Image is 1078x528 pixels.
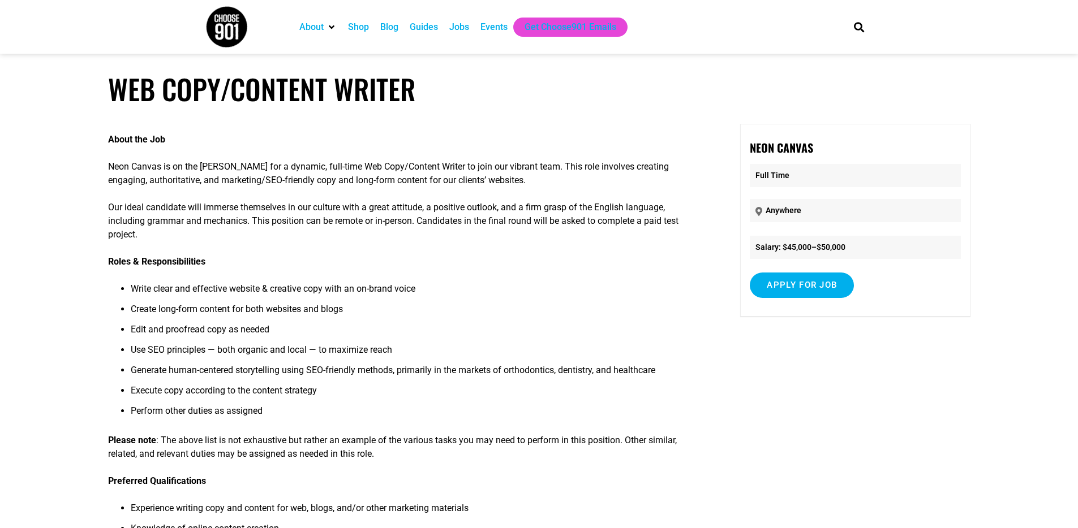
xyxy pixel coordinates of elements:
li: Execute copy according to the content strategy [131,384,698,404]
nav: Main nav [294,18,835,37]
strong: Please note [108,435,156,445]
p: : The above list is not exhaustive but rather an example of the various tasks you may need to per... [108,434,698,461]
strong: Roles & Responsibilities [108,256,205,267]
p: Anywhere [750,199,960,222]
a: Shop [348,20,369,34]
div: About [294,18,342,37]
div: Search [849,18,868,36]
li: Perform other duties as assigned [131,404,698,425]
li: Use SEO principles — both organic and local — to maximize reach [131,343,698,363]
li: Generate human-centered storytelling using SEO-friendly methods, primarily in the markets of orth... [131,363,698,384]
a: Events [480,20,508,34]
li: Create long-form content for both websites and blogs [131,302,698,323]
a: Jobs [449,20,469,34]
li: Write clear and effective website & creative copy with an on-brand voice [131,282,698,302]
h1: Web Copy/Content Writer [108,72,970,106]
p: Neon Canvas is on the [PERSON_NAME] for a dynamic, full-time Web Copy/Content Writer to join our ... [108,160,698,187]
a: Blog [380,20,398,34]
li: Salary: $45,000–$50,000 [750,236,960,259]
input: Apply for job [750,272,854,298]
p: Full Time [750,164,960,187]
a: Guides [410,20,438,34]
strong: Neon Canvas [750,139,813,156]
a: About [299,20,324,34]
li: Experience writing copy and content for web, blogs, and/or other marketing materials [131,501,698,522]
li: Edit and proofread copy as needed [131,323,698,343]
p: Our ideal candidate will immerse themselves in our culture with a great attitude, a positive outl... [108,201,698,241]
strong: About the Job [108,134,165,145]
strong: Preferred Qualifications [108,475,206,486]
a: Get Choose901 Emails [525,20,616,34]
